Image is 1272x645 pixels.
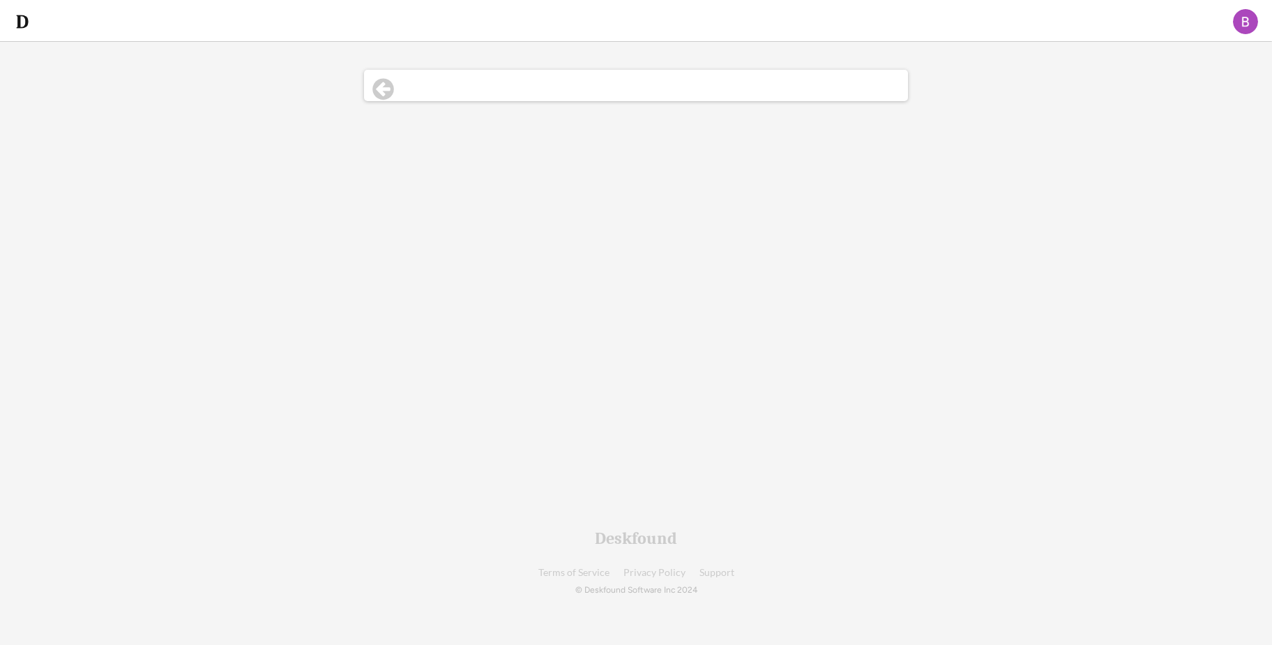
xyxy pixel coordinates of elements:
[699,568,734,578] a: Support
[538,568,609,578] a: Terms of Service
[1233,9,1258,34] img: ACg8ocIRg7V72OM2HFrtDK5kYe-5yFZ3WoT7YxD7aMhmqe4uCPb1ug=s96-c
[623,568,686,578] a: Privacy Policy
[14,13,31,30] img: d-whitebg.png
[595,530,677,547] div: Deskfound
